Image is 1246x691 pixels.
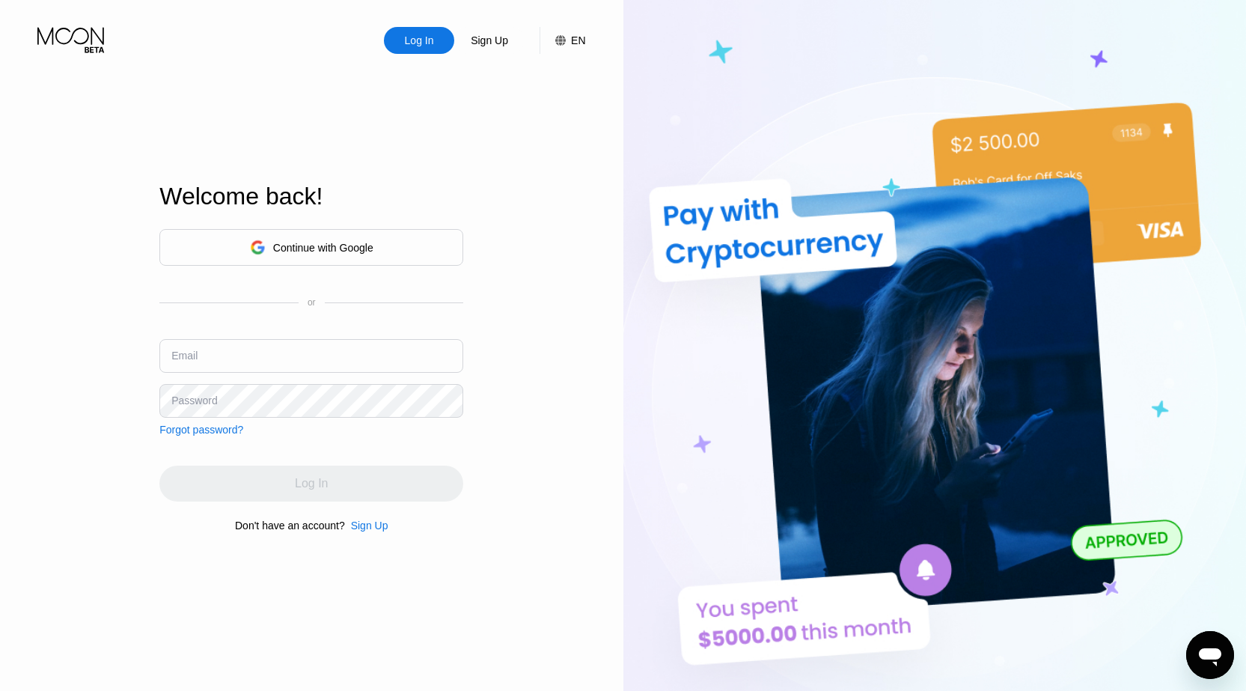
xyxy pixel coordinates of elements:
div: Forgot password? [159,424,243,436]
div: Continue with Google [273,242,373,254]
iframe: Button to launch messaging window [1186,631,1234,679]
div: Don't have an account? [235,520,345,532]
div: EN [540,27,585,54]
div: Password [171,395,217,407]
div: Sign Up [351,520,388,532]
div: or [308,297,316,308]
div: Sign Up [345,520,388,532]
div: Welcome back! [159,183,463,210]
div: Email [171,350,198,362]
div: EN [571,34,585,46]
div: Sign Up [454,27,525,54]
div: Sign Up [469,33,510,48]
div: Log In [403,33,436,48]
div: Continue with Google [159,229,463,266]
div: Log In [384,27,454,54]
